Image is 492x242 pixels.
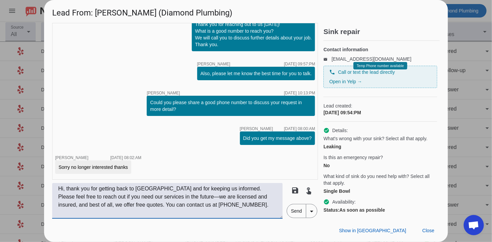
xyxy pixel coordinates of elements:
[308,207,316,215] mat-icon: arrow_drop_down
[323,188,437,194] div: Single Bowl
[329,69,335,75] mat-icon: phone
[147,91,180,95] span: [PERSON_NAME]
[334,224,412,237] button: Show in [GEOGRAPHIC_DATA]
[323,102,437,109] span: Lead created:
[59,164,128,171] div: Sorry no longer interested thanks
[323,154,383,161] span: Is this an emergency repair?
[323,46,437,53] h4: Contact information
[195,14,312,48] div: Hi [PERSON_NAME], Thank you for reaching out to us [DATE]! What is a good number to reach you? We...
[243,135,312,142] div: Did you get my message above?​
[284,62,315,66] div: [DATE] 09:57:PM
[323,207,339,213] strong: Status:
[323,135,427,142] span: What's wrong with your sink? Select all that apply.
[291,186,300,194] mat-icon: save
[357,64,404,68] span: Temp Phone number available
[323,173,437,186] span: What kind of sink do you need help with? Select all that apply.
[287,204,306,218] span: Send
[323,143,437,150] div: Leaking
[338,69,395,75] span: Call or text the lead directly
[240,127,273,131] span: [PERSON_NAME]
[417,224,440,237] button: Close
[284,91,315,95] div: [DATE] 10:13:PM
[332,127,348,134] span: Details:
[329,79,362,84] a: Open in Yelp →
[110,156,141,160] div: [DATE] 08:02:AM
[422,228,434,233] span: Close
[197,62,231,66] span: [PERSON_NAME]
[323,127,329,133] mat-icon: check_circle
[323,162,437,169] div: No
[323,28,440,35] h2: Sink repair
[150,99,312,113] div: Could you please share a good phone number to discuss your request in more detail?​
[331,56,411,62] a: [EMAIL_ADDRESS][DOMAIN_NAME]
[339,228,406,233] span: Show in [GEOGRAPHIC_DATA]
[464,215,484,235] div: Open chat
[332,199,356,205] span: Availability:
[305,186,313,194] mat-icon: touch_app
[323,57,331,61] mat-icon: email
[323,207,437,213] div: As soon as possible
[323,199,329,205] mat-icon: check_circle
[55,155,89,160] span: [PERSON_NAME]
[201,70,312,77] div: Also, please let me know the best time for you to talk.​
[284,127,315,131] div: [DATE] 08:00:AM
[323,109,437,116] div: [DATE] 09:54:PM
